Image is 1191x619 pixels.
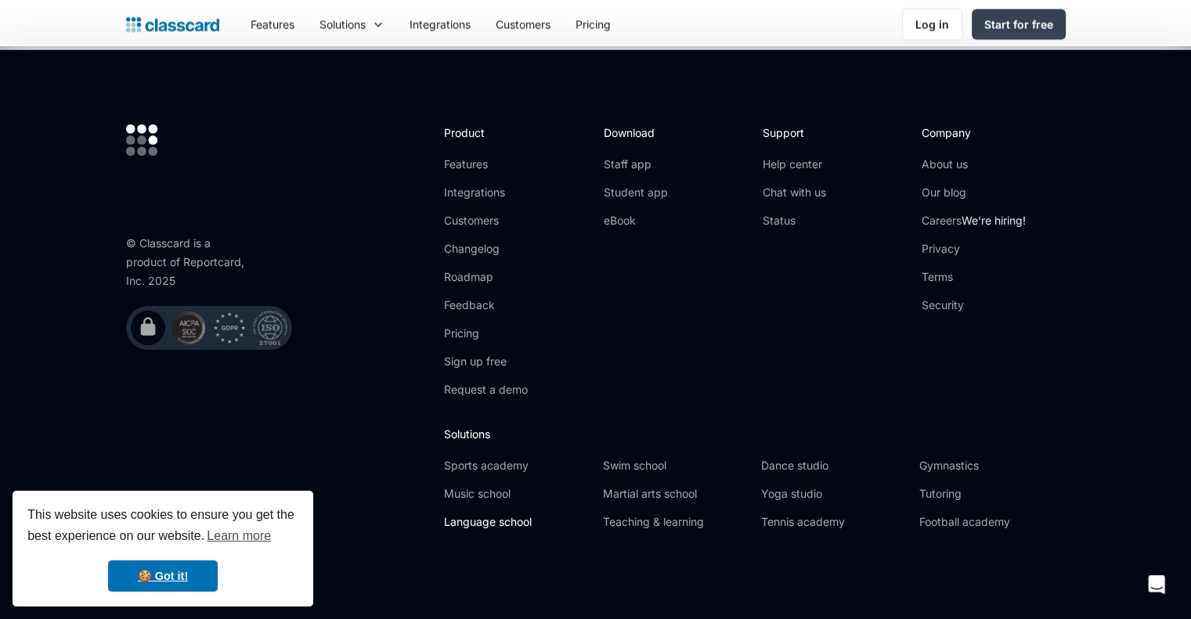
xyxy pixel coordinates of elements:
[444,269,528,285] a: Roadmap
[444,213,528,229] a: Customers
[922,269,1026,285] a: Terms
[922,124,1026,141] h2: Company
[902,9,962,41] a: Log in
[1138,566,1175,603] div: Open Intercom Messenger
[919,486,1065,502] a: Tutoring
[761,486,907,502] a: Yoga studio
[603,185,667,200] a: Student app
[444,382,528,398] a: Request a demo
[602,458,748,473] a: Swim school
[972,9,1066,40] a: Start for free
[444,326,528,341] a: Pricing
[108,560,218,592] a: dismiss cookie message
[763,213,826,229] a: Status
[922,213,1026,229] a: CareersWe're hiring!
[126,14,219,36] a: home
[319,16,366,33] div: Solutions
[238,7,307,42] a: Features
[13,491,313,606] div: cookieconsent
[444,297,528,313] a: Feedback
[444,426,1065,442] h2: Solutions
[763,124,826,141] h2: Support
[962,214,1026,227] span: We're hiring!
[603,157,667,172] a: Staff app
[984,16,1053,33] div: Start for free
[919,514,1065,530] a: Football academy
[602,514,748,530] a: Teaching & learning
[603,124,667,141] h2: Download
[444,486,590,502] a: Music school
[204,524,273,548] a: learn more about cookies
[444,514,590,530] a: Language school
[563,7,623,42] a: Pricing
[922,157,1026,172] a: About us
[919,458,1065,473] a: Gymnastics
[915,16,949,33] div: Log in
[307,7,397,42] div: Solutions
[922,297,1026,313] a: Security
[922,241,1026,257] a: Privacy
[444,458,590,473] a: Sports academy
[483,7,563,42] a: Customers
[397,7,483,42] a: Integrations
[761,458,907,473] a: Dance studio
[763,185,826,200] a: Chat with us
[444,185,528,200] a: Integrations
[27,506,298,548] span: This website uses cookies to ensure you get the best experience on our website.
[444,124,528,141] h2: Product
[444,157,528,172] a: Features
[761,514,907,530] a: Tennis academy
[603,213,667,229] a: eBook
[602,486,748,502] a: Martial arts school
[763,157,826,172] a: Help center
[126,234,251,290] div: © Classcard is a product of Reportcard, Inc. 2025
[444,354,528,369] a: Sign up free
[922,185,1026,200] a: Our blog
[444,241,528,257] a: Changelog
